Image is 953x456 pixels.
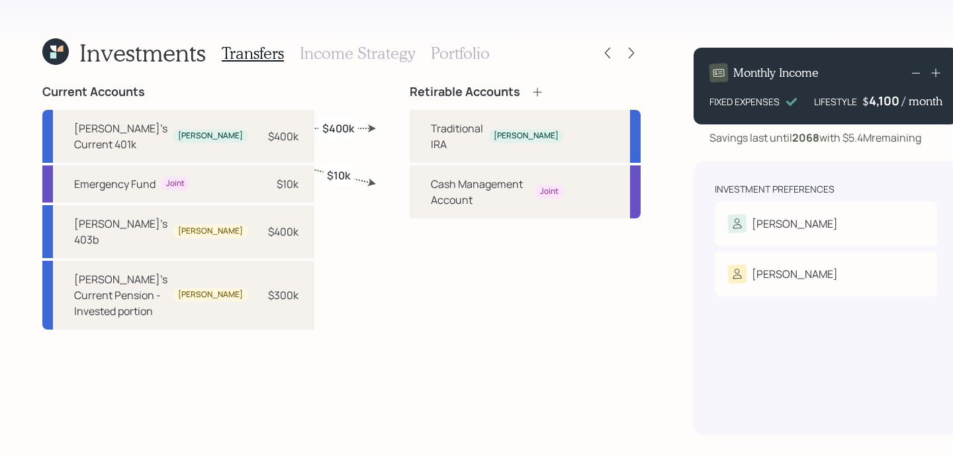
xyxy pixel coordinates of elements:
[268,128,298,144] div: $400k
[431,176,529,208] div: Cash Management Account
[869,93,902,109] div: 4,100
[322,120,354,135] label: $400k
[268,287,298,303] div: $300k
[494,130,559,142] div: [PERSON_NAME]
[540,186,559,197] div: Joint
[733,66,819,80] h4: Monthly Income
[902,94,942,109] h4: / month
[300,44,415,63] h3: Income Strategy
[327,167,350,182] label: $10k
[178,289,243,300] div: [PERSON_NAME]
[166,178,185,189] div: Joint
[752,266,838,282] div: [PERSON_NAME]
[814,95,857,109] div: LIFESTYLE
[42,85,145,99] h4: Current Accounts
[79,38,206,67] h1: Investments
[431,44,490,63] h3: Portfolio
[277,176,298,192] div: $10k
[74,271,167,319] div: [PERSON_NAME]'s Current Pension - Invested portion
[715,183,835,196] div: Investment Preferences
[74,216,167,248] div: [PERSON_NAME]'s 403b
[178,130,243,142] div: [PERSON_NAME]
[268,224,298,240] div: $400k
[709,95,780,109] div: FIXED EXPENSES
[222,44,284,63] h3: Transfers
[74,120,167,152] div: [PERSON_NAME]'s Current 401k
[752,216,838,232] div: [PERSON_NAME]
[431,120,483,152] div: Traditional IRA
[410,85,520,99] h4: Retirable Accounts
[178,226,243,237] div: [PERSON_NAME]
[74,176,156,192] div: Emergency Fund
[862,94,869,109] h4: $
[792,130,819,145] b: 2068
[709,130,921,146] div: Savings last until with $5.4M remaining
